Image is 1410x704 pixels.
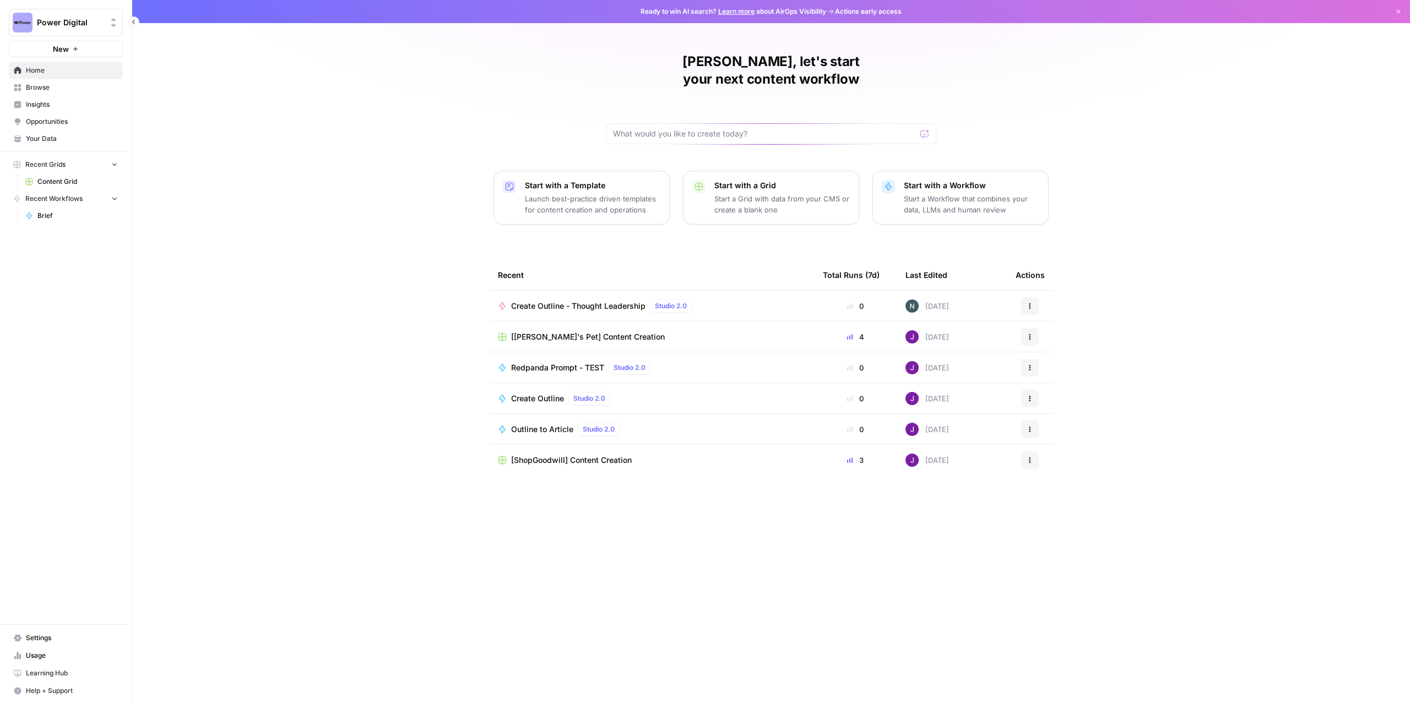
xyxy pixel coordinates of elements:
[498,260,805,290] div: Recent
[835,7,902,17] span: Actions early access
[511,424,573,435] span: Outline to Article
[714,180,850,191] p: Start with a Grid
[26,83,118,92] span: Browse
[718,7,755,15] a: Learn more
[606,53,936,88] h1: [PERSON_NAME], let's start your next content workflow
[904,180,1039,191] p: Start with a Workflow
[9,62,123,79] a: Home
[26,686,118,696] span: Help + Support
[9,156,123,173] button: Recent Grids
[26,117,118,127] span: Opportunities
[13,13,32,32] img: Power Digital Logo
[26,134,118,144] span: Your Data
[26,651,118,661] span: Usage
[1016,260,1045,290] div: Actions
[905,423,949,436] div: [DATE]
[823,260,880,290] div: Total Runs (7d)
[905,454,949,467] div: [DATE]
[511,455,632,466] span: [ShopGoodwill] Content Creation
[683,171,859,225] button: Start with a GridStart a Grid with data from your CMS or create a blank one
[823,393,888,404] div: 0
[905,299,919,313] img: mfx9qxiwvwbk9y2m949wqpoopau8
[823,301,888,312] div: 0
[905,299,949,313] div: [DATE]
[53,43,69,54] span: New
[525,193,660,215] p: Launch best-practice driven templates for content creation and operations
[525,180,660,191] p: Start with a Template
[498,299,805,313] a: Create Outline - Thought LeadershipStudio 2.0
[9,190,123,207] button: Recent Workflows
[511,331,665,342] span: [[PERSON_NAME]'s Pet] Content Creation
[26,668,118,678] span: Learning Hub
[614,363,646,373] span: Studio 2.0
[26,100,118,110] span: Insights
[511,393,564,404] span: Create Outline
[573,394,605,403] span: Studio 2.0
[823,424,888,435] div: 0
[9,113,123,130] a: Opportunities
[9,647,123,664] a: Usage
[9,79,123,96] a: Browse
[498,455,805,466] a: [ShopGoodwill] Content Creation
[498,392,805,405] a: Create OutlineStudio 2.0
[9,41,123,57] button: New
[511,362,604,373] span: Redpanda Prompt - TEST
[9,96,123,113] a: Insights
[37,211,118,221] span: Brief
[37,17,104,28] span: Power Digital
[498,331,805,342] a: [[PERSON_NAME]'s Pet] Content Creation
[37,177,118,187] span: Content Grid
[905,260,947,290] div: Last Edited
[20,207,123,225] a: Brief
[655,301,687,311] span: Studio 2.0
[714,193,850,215] p: Start a Grid with data from your CMS or create a blank one
[823,455,888,466] div: 3
[26,66,118,75] span: Home
[905,392,919,405] img: nj1ssy6o3lyd6ijko0eoja4aphzn
[641,7,826,17] span: Ready to win AI search? about AirOps Visibility
[20,173,123,190] a: Content Grid
[9,9,123,36] button: Workspace: Power Digital
[905,330,919,343] img: nj1ssy6o3lyd6ijko0eoja4aphzn
[498,423,805,436] a: Outline to ArticleStudio 2.0
[9,130,123,148] a: Your Data
[583,424,615,434] span: Studio 2.0
[872,171,1049,225] button: Start with a WorkflowStart a Workflow that combines your data, LLMs and human review
[9,682,123,700] button: Help + Support
[905,392,949,405] div: [DATE]
[823,362,888,373] div: 0
[493,171,670,225] button: Start with a TemplateLaunch best-practice driven templates for content creation and operations
[25,160,66,170] span: Recent Grids
[613,128,916,139] input: What would you like to create today?
[9,629,123,647] a: Settings
[904,193,1039,215] p: Start a Workflow that combines your data, LLMs and human review
[9,664,123,682] a: Learning Hub
[905,423,919,436] img: nj1ssy6o3lyd6ijko0eoja4aphzn
[498,361,805,374] a: Redpanda Prompt - TESTStudio 2.0
[905,330,949,343] div: [DATE]
[905,361,919,374] img: nj1ssy6o3lyd6ijko0eoja4aphzn
[905,454,919,467] img: nj1ssy6o3lyd6ijko0eoja4aphzn
[823,331,888,342] div: 4
[511,301,646,312] span: Create Outline - Thought Leadership
[26,633,118,643] span: Settings
[25,194,83,204] span: Recent Workflows
[905,361,949,374] div: [DATE]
